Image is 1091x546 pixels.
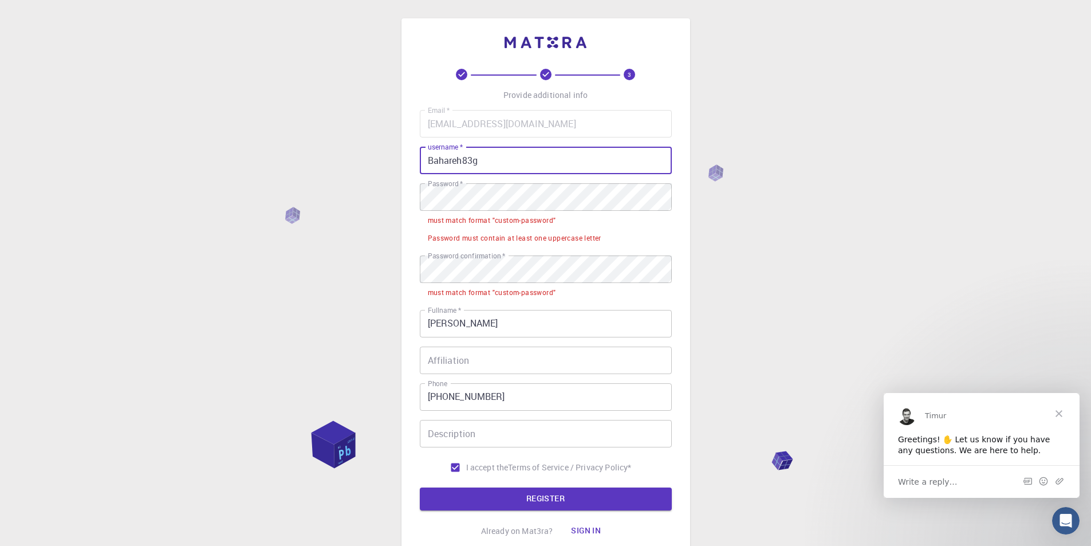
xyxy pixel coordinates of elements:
span: I accept the [466,462,509,473]
div: must match format "custom-password" [428,215,556,226]
p: Provide additional info [503,89,588,101]
label: Fullname [428,305,461,315]
label: Phone [428,379,447,388]
button: REGISTER [420,488,672,510]
label: username [428,142,463,152]
label: Password confirmation [428,251,505,261]
button: Sign in [562,520,610,543]
div: Password must contain at least one uppercase letter [428,233,601,244]
text: 3 [628,70,631,78]
p: Terms of Service / Privacy Policy * [508,462,631,473]
iframe: Intercom live chat message [884,393,1080,498]
div: must match format "custom-password" [428,287,556,298]
p: Already on Mat3ra? [481,525,553,537]
label: Email [428,105,450,115]
a: Terms of Service / Privacy Policy* [508,462,631,473]
iframe: Intercom live chat [1052,507,1080,535]
label: Password [428,179,463,188]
